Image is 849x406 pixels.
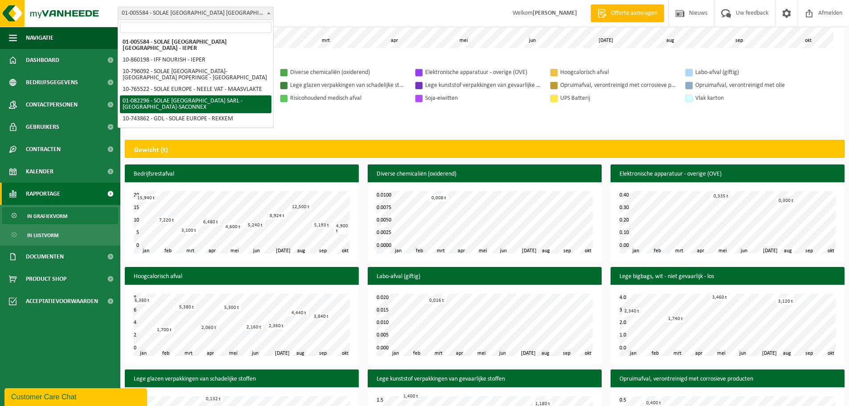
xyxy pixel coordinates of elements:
h3: Bedrijfsrestafval [125,164,359,184]
div: 4,900 t [334,223,350,234]
a: Offerte aanvragen [591,4,664,22]
li: 10-860198 - IFF NOURISH - IEPER [120,125,271,136]
div: 5,380 t [177,304,196,311]
span: Documenten [26,246,64,268]
li: 10-743862 - GDL - SOLAE EUROPE - REKKEM [120,113,271,125]
span: In grafiekvorm [27,208,67,225]
span: Navigatie [26,27,53,49]
div: 2,360 t [267,323,286,329]
div: 0,335 t [711,193,730,200]
div: 7,220 t [157,217,176,224]
div: Diverse chemicaliën (oxiderend) [290,67,406,78]
div: 1,700 t [155,327,174,333]
li: 10-860198 - IFF NOURISH - IEPER [120,54,271,66]
div: 5,300 t [222,304,241,311]
div: Opruimafval, verontreinigd met olie [695,80,811,91]
span: Product Shop [26,268,66,290]
span: Kalender [26,160,53,183]
span: Contactpersonen [26,94,78,116]
div: 1,740 t [666,316,685,322]
div: Lege kunststof verpakkingen van gevaarlijke stoffen [425,80,541,91]
li: 01-082296 - SOLAE [GEOGRAPHIC_DATA] SARL - [GEOGRAPHIC_DATA]-SACONNEX [120,95,271,113]
div: Opruimafval, verontreinigd met corrosieve producten [560,80,676,91]
span: Bedrijfsgegevens [26,71,78,94]
span: 01-005584 - SOLAE BELGIUM NV - IEPER [118,7,274,20]
div: Risicohoudend medisch afval [290,93,406,104]
span: Acceptatievoorwaarden [26,290,98,312]
span: Dashboard [26,49,59,71]
span: Offerte aanvragen [609,9,660,18]
li: 10-796092 - SOLAE [GEOGRAPHIC_DATA]-[GEOGRAPHIC_DATA] POPERINGE - [GEOGRAPHIC_DATA] [120,66,271,84]
div: Soja-eiwitten [425,93,541,104]
span: Rapportage [26,183,60,205]
span: Contracten [26,138,61,160]
div: 3,460 t [710,294,729,301]
h3: Opruimafval, verontreinigd met corrosieve producten [611,369,845,389]
div: 6,380 t [132,297,152,304]
div: 3,120 t [776,298,795,305]
div: 2,160 t [244,324,263,331]
h3: Lege bigbags, wit - niet gevaarlijk - los [611,267,845,287]
h3: Hoogcalorisch afval [125,267,359,287]
div: 0,008 t [429,195,448,201]
span: 01-005584 - SOLAE BELGIUM NV - IEPER [118,7,273,20]
h3: Lege kunststof verpakkingen van gevaarlijke stoffen [368,369,602,389]
div: Vlak karton [695,93,811,104]
div: 2,340 t [622,308,641,315]
a: In grafiekvorm [2,207,118,224]
div: 4,600 t [223,224,242,230]
span: In lijstvorm [27,227,58,244]
div: 8,924 t [267,213,287,219]
div: 0,300 t [776,197,796,204]
h3: Labo-afval (giftig) [368,267,602,287]
div: 0,132 t [204,396,223,402]
div: 2,060 t [199,324,218,331]
div: Elektronische apparatuur - overige (OVE) [425,67,541,78]
span: Gebruikers [26,116,59,138]
iframe: chat widget [4,386,149,406]
strong: [PERSON_NAME] [533,10,577,16]
div: 5,240 t [246,222,265,229]
h2: Gewicht (t) [125,140,177,160]
h3: Diverse chemicaliën (oxiderend) [368,164,602,184]
div: 5,193 t [312,222,331,229]
div: 3,840 t [312,313,331,320]
h3: Elektronische apparatuur - overige (OVE) [611,164,845,184]
div: 12,500 t [290,204,312,210]
div: 1,400 t [401,393,420,400]
a: In lijstvorm [2,226,118,243]
div: Lege glazen verpakkingen van schadelijke stoffen [290,80,406,91]
div: Labo-afval (giftig) [695,67,811,78]
div: 6,480 t [201,219,220,226]
div: Hoogcalorisch afval [560,67,676,78]
h3: Lege glazen verpakkingen van schadelijke stoffen [125,369,359,389]
div: UPS Batterij [560,93,676,104]
li: 01-005584 - SOLAE [GEOGRAPHIC_DATA] [GEOGRAPHIC_DATA] - IEPER [120,37,271,54]
li: 10-765522 - SOLAE EUROPE - NEELE VAT - MAASVLAKTE [120,84,271,95]
div: 15,940 t [135,195,157,201]
div: 4,440 t [289,310,308,316]
div: 0,016 t [427,297,446,304]
div: 3,100 t [179,227,198,234]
